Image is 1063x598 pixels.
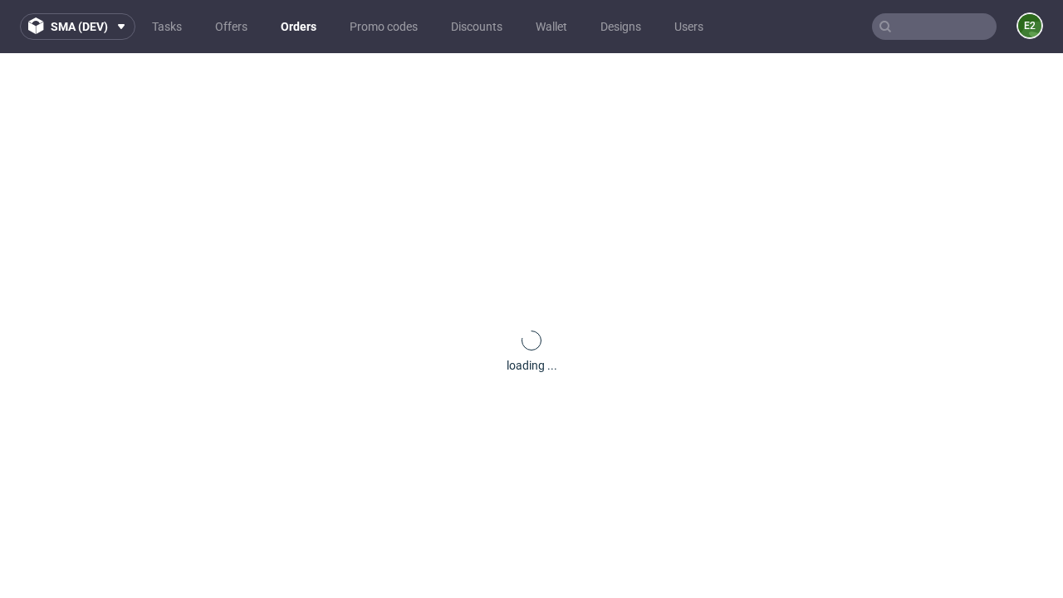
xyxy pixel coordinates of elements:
a: Wallet [526,13,577,40]
a: Tasks [142,13,192,40]
a: Orders [271,13,326,40]
span: sma (dev) [51,21,108,32]
a: Designs [590,13,651,40]
a: Promo codes [340,13,428,40]
div: loading ... [507,357,557,374]
figcaption: e2 [1018,14,1041,37]
a: Offers [205,13,257,40]
a: Users [664,13,713,40]
button: sma (dev) [20,13,135,40]
a: Discounts [441,13,512,40]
